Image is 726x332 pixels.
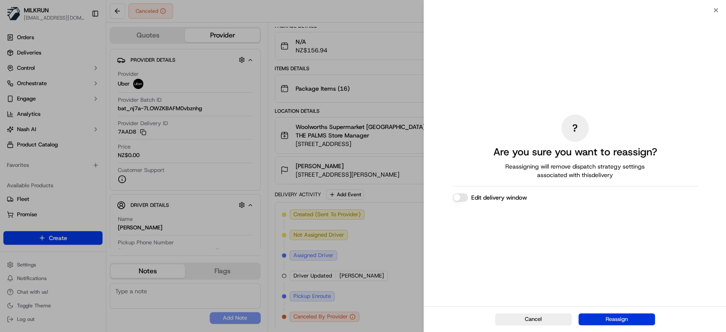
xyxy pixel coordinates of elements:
[495,313,572,325] button: Cancel
[493,145,657,159] h2: Are you sure you want to reassign?
[578,313,655,325] button: Reassign
[561,114,589,142] div: ?
[471,193,527,202] label: Edit delivery window
[493,162,657,179] span: Reassigning will remove dispatch strategy settings associated with this delivery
